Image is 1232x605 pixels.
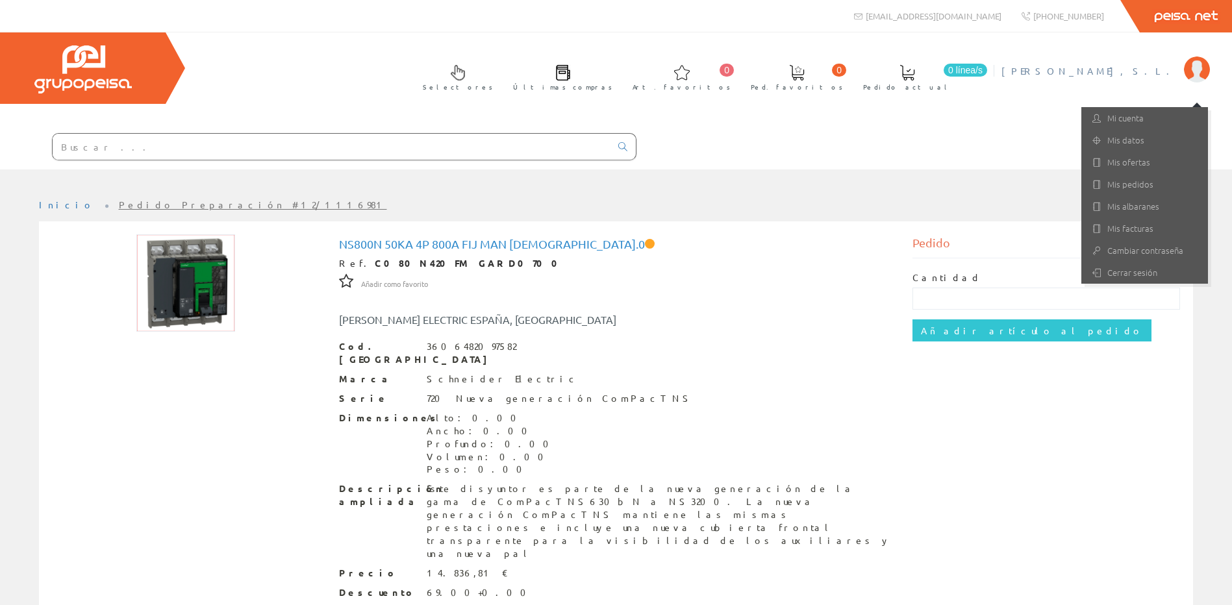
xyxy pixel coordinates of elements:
[427,340,516,353] div: 3606482097582
[427,451,557,463] div: Volumen: 0.00
[119,199,387,210] a: Pedido Preparación #12/1116981
[339,567,417,580] span: Precio
[339,257,894,270] div: Ref.
[427,412,557,425] div: Alto: 0.00
[339,482,417,508] span: Descripción ampliada
[339,412,417,425] span: Dimensiones
[339,340,417,366] span: Cod. [GEOGRAPHIC_DATA]
[1081,262,1208,284] a: Cerrar sesión
[410,54,499,99] a: Selectores
[339,373,417,386] span: Marca
[513,80,612,93] span: Últimas compras
[1001,64,1177,77] span: [PERSON_NAME], S.L.
[912,271,981,284] label: Cantidad
[500,54,619,99] a: Últimas compras
[863,80,951,93] span: Pedido actual
[1081,151,1208,173] a: Mis ofertas
[866,10,1001,21] span: [EMAIL_ADDRESS][DOMAIN_NAME]
[423,80,493,93] span: Selectores
[427,392,694,405] div: 720 Nueva generación ComPacT NS
[832,64,846,77] span: 0
[427,373,579,386] div: Schneider Electric
[427,567,509,580] div: 14.836,81 €
[339,238,894,251] h1: NS800N 50kA 4P 800A Fij Man [DEMOGRAPHIC_DATA].0
[375,257,566,269] strong: C080N420FM GARD0700
[34,45,132,93] img: Grupo Peisa
[329,312,664,327] div: [PERSON_NAME] ELECTRIC ESPAÑA, [GEOGRAPHIC_DATA]
[1081,217,1208,240] a: Mis facturas
[633,80,731,93] span: Art. favoritos
[136,234,235,332] img: Foto artículo NS800N 50kA 4P 800A Fij Man 2.0 (152.06106870229x150)
[1081,173,1208,195] a: Mis pedidos
[1033,10,1104,21] span: [PHONE_NUMBER]
[427,482,894,560] div: Este disyuntor es parte de la nueva generación de la gama de ComPacT NS630bN a NS3200. La nueva g...
[39,199,94,210] a: Inicio
[720,64,734,77] span: 0
[427,438,557,451] div: Profundo: 0.00
[427,425,557,438] div: Ancho: 0.00
[427,586,534,599] div: 69.00+0.00
[944,64,987,77] span: 0 línea/s
[912,319,1151,341] input: Añadir artículo al pedido
[361,279,428,290] span: Añadir como favorito
[1081,107,1208,129] a: Mi cuenta
[912,234,1180,258] div: Pedido
[1081,195,1208,217] a: Mis albaranes
[1001,54,1210,66] a: [PERSON_NAME], S.L.
[427,463,557,476] div: Peso: 0.00
[1081,240,1208,262] a: Cambiar contraseña
[339,586,417,599] span: Descuento
[361,277,428,289] a: Añadir como favorito
[53,134,610,160] input: Buscar ...
[1081,129,1208,151] a: Mis datos
[339,392,417,405] span: Serie
[751,80,843,93] span: Ped. favoritos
